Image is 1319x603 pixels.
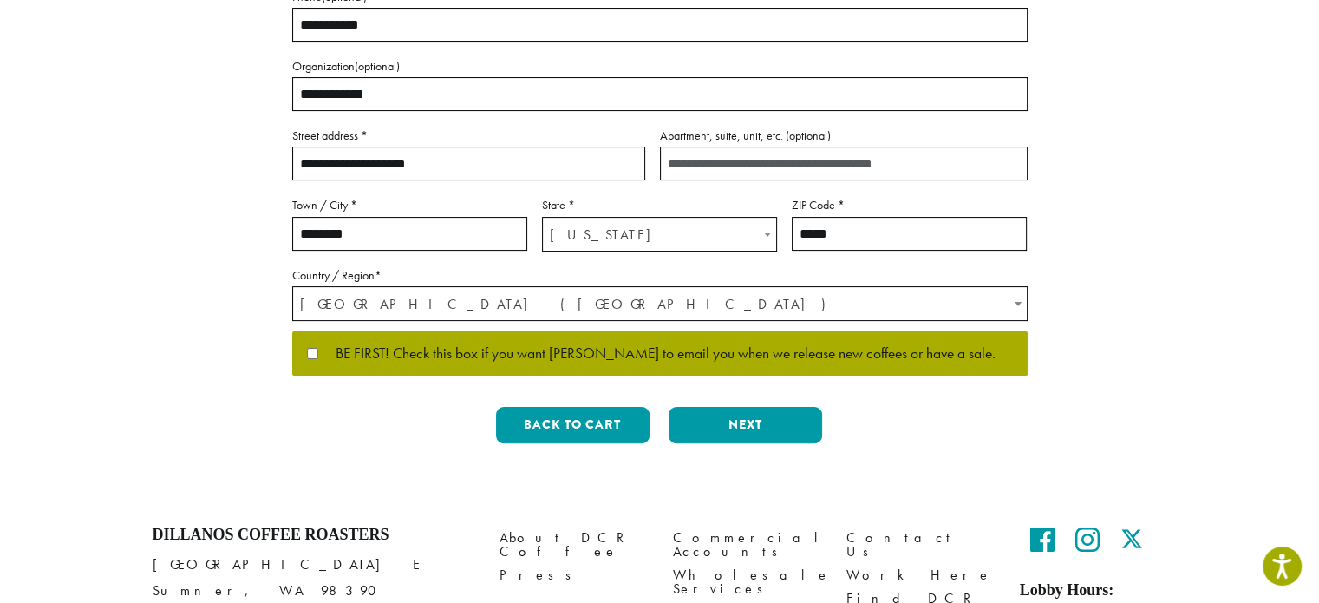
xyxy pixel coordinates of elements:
h4: Dillanos Coffee Roasters [153,526,473,545]
label: Organization [292,56,1028,77]
label: Street address [292,125,645,147]
a: Press [500,564,647,587]
label: ZIP Code [792,194,1027,216]
span: BE FIRST! Check this box if you want [PERSON_NAME] to email you when we release new coffees or ha... [318,346,996,362]
span: (optional) [355,58,400,74]
label: Apartment, suite, unit, etc. [660,125,1028,147]
span: Idaho [543,218,776,252]
a: Commercial Accounts [673,526,820,563]
span: United States (US) [293,287,1027,321]
button: Back to cart [496,407,650,443]
span: State [542,217,777,252]
a: Wholesale Services [673,564,820,601]
label: Town / City [292,194,527,216]
span: Country / Region [292,286,1028,321]
a: About DCR Coffee [500,526,647,563]
a: Work Here [846,564,994,587]
button: Next [669,407,822,443]
h5: Lobby Hours: [1020,581,1167,600]
label: State [542,194,777,216]
a: Contact Us [846,526,994,563]
span: (optional) [786,128,831,143]
input: BE FIRST! Check this box if you want [PERSON_NAME] to email you when we release new coffees or ha... [307,348,318,359]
